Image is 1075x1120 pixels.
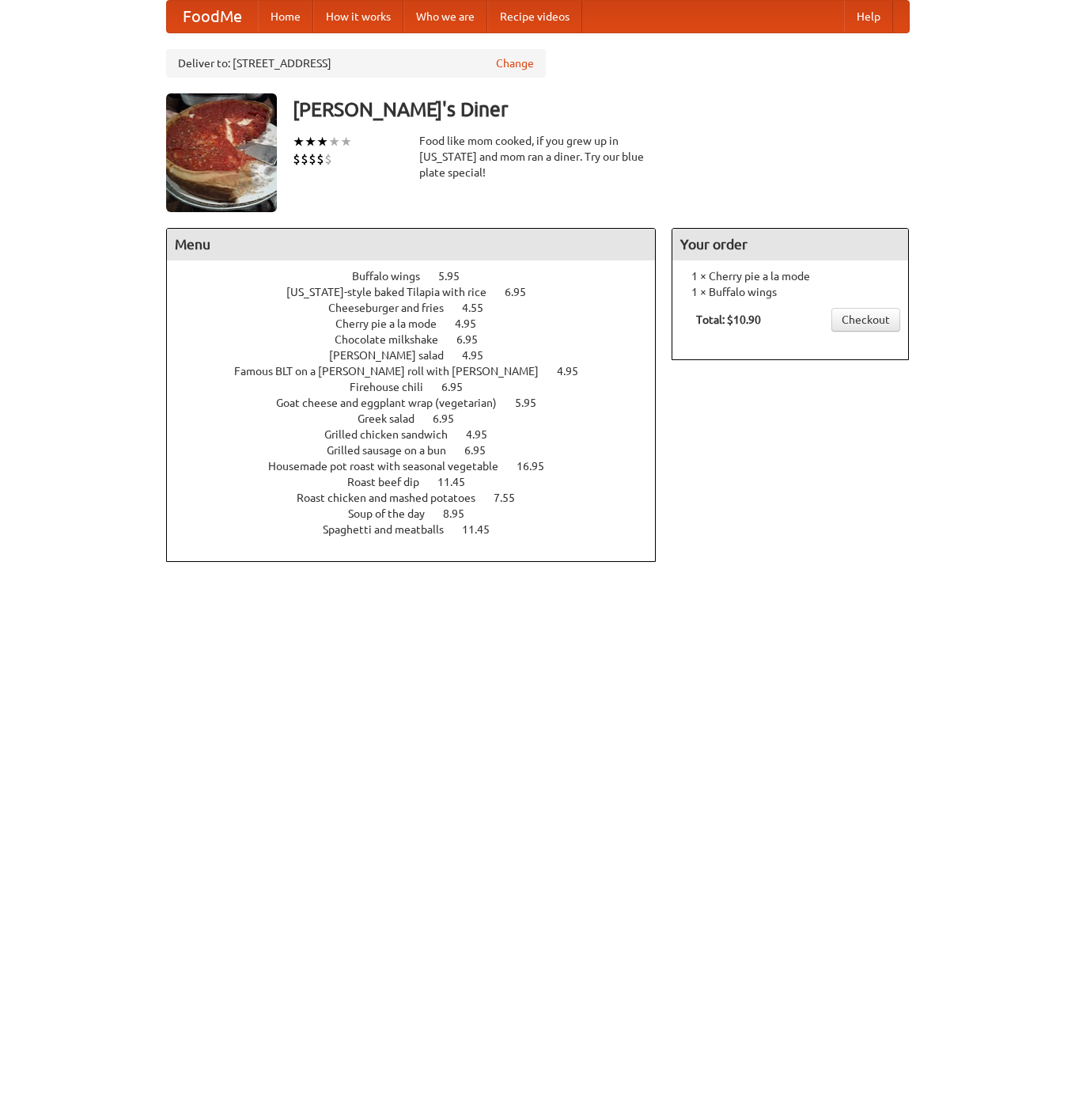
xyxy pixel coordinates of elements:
[329,349,460,362] span: [PERSON_NAME] salad
[286,286,502,298] span: [US_STATE]-style baked Tilapia with rice
[167,229,656,260] h4: Menu
[276,397,566,409] a: Goat cheese and eggplant wrap (vegetarian) 5.95
[464,444,502,457] span: 6.95
[166,49,546,78] div: Deliver to: [STREET_ADDRESS]
[335,317,452,330] span: Cherry pie a la mode
[437,476,481,488] span: 11.45
[352,270,489,283] a: Buffalo wings 5.95
[515,397,552,409] span: 5.95
[276,397,513,409] span: Goat cheese and eggplant wrap (vegetarian)
[462,302,499,314] span: 4.55
[335,333,507,346] a: Chocolate milkshake 6.95
[466,428,503,441] span: 4.95
[455,317,492,330] span: 4.95
[350,381,439,393] span: Firehouse chili
[305,133,316,150] li: ★
[323,523,460,536] span: Spaghetti and meatballs
[433,412,470,425] span: 6.95
[403,1,487,32] a: Who we are
[297,492,491,504] span: Roast chicken and mashed potatoes
[462,349,499,362] span: 4.95
[324,150,332,168] li: $
[844,1,893,32] a: Help
[258,1,313,32] a: Home
[505,286,542,298] span: 6.95
[462,523,505,536] span: 11.45
[456,333,494,346] span: 6.95
[438,270,475,283] span: 5.95
[166,93,277,212] img: angular.jpg
[441,381,479,393] span: 6.95
[316,150,324,168] li: $
[297,492,544,504] a: Roast chicken and mashed potatoes 7.55
[335,333,454,346] span: Chocolate milkshake
[286,286,555,298] a: [US_STATE]-style baked Tilapia with rice 6.95
[308,150,316,168] li: $
[443,507,480,520] span: 8.95
[293,150,301,168] li: $
[340,133,352,150] li: ★
[517,460,560,473] span: 16.95
[496,55,534,71] a: Change
[301,150,308,168] li: $
[347,476,435,488] span: Roast beef dip
[316,133,328,150] li: ★
[557,365,594,378] span: 4.95
[324,428,517,441] a: Grilled chicken sandwich 4.95
[327,444,515,457] a: Grilled sausage on a bun 6.95
[348,507,441,520] span: Soup of the day
[347,476,494,488] a: Roast beef dip 11.45
[328,302,513,314] a: Cheeseburger and fries 4.55
[831,308,900,332] a: Checkout
[328,302,460,314] span: Cheeseburger and fries
[268,460,573,473] a: Housemade pot roast with seasonal vegetable 16.95
[323,523,519,536] a: Spaghetti and meatballs 11.45
[680,268,900,284] li: 1 × Cherry pie a la mode
[419,133,657,180] div: Food like mom cooked, if you grew up in [US_STATE] and mom ran a diner. Try our blue plate special!
[348,507,494,520] a: Soup of the day 8.95
[335,317,505,330] a: Cherry pie a la mode 4.95
[234,365,555,378] span: Famous BLT on a [PERSON_NAME] roll with [PERSON_NAME]
[358,412,483,425] a: Greek salad 6.95
[672,229,908,260] h4: Your order
[234,365,608,378] a: Famous BLT on a [PERSON_NAME] roll with [PERSON_NAME] 4.95
[328,133,340,150] li: ★
[494,492,531,504] span: 7.55
[352,270,436,283] span: Buffalo wings
[327,444,462,457] span: Grilled sausage on a bun
[350,381,492,393] a: Firehouse chili 6.95
[329,349,513,362] a: [PERSON_NAME] salad 4.95
[680,284,900,300] li: 1 × Buffalo wings
[696,313,761,326] b: Total: $10.90
[487,1,582,32] a: Recipe videos
[293,133,305,150] li: ★
[167,1,258,32] a: FoodMe
[293,93,910,125] h3: [PERSON_NAME]'s Diner
[268,460,514,473] span: Housemade pot roast with seasonal vegetable
[324,428,464,441] span: Grilled chicken sandwich
[358,412,430,425] span: Greek salad
[313,1,403,32] a: How it works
